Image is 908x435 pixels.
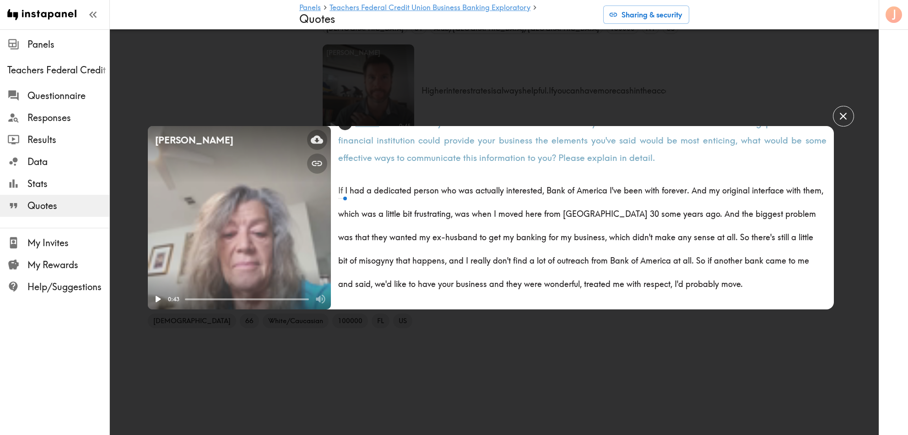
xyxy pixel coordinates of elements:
span: that [396,246,412,269]
span: some [661,199,683,222]
span: when [472,199,494,222]
span: to [480,222,489,246]
span: a [530,246,537,269]
span: years [683,199,706,222]
span: there's [751,222,778,246]
span: I [345,176,350,199]
span: And [724,199,742,222]
h4: Quotes [299,12,596,26]
span: dedicated [374,176,414,199]
span: bank [745,246,766,269]
span: with [786,176,803,199]
span: little [799,222,816,246]
span: happens, [412,246,449,269]
span: moved [498,199,525,222]
button: J [885,6,903,24]
span: [GEOGRAPHIC_DATA] [563,199,650,222]
span: a [378,199,386,222]
span: at [673,246,683,269]
span: and [338,269,355,292]
span: don't [493,246,513,269]
span: My Invites [27,237,109,249]
span: my [709,176,722,199]
span: another [714,246,745,269]
span: me [613,269,627,292]
span: all. [683,246,696,269]
span: 100000 [332,316,368,326]
span: with [645,176,662,199]
span: came [766,246,789,269]
span: 0:43 [168,295,181,303]
span: And [692,176,709,199]
span: my [419,222,432,246]
div: [PERSON_NAME] [148,126,331,154]
span: America [640,246,673,269]
span: business [456,269,489,292]
span: So [740,222,751,246]
span: Help/Suggestions [27,281,109,293]
span: lot [537,246,548,269]
span: outreach [557,246,591,269]
span: 30 [650,199,661,222]
span: little [386,199,403,222]
span: ago. [706,199,724,222]
span: which [609,222,632,246]
span: was [362,199,378,222]
span: Quotes [27,199,109,212]
span: Stats [27,177,109,190]
span: from [591,246,610,269]
span: Responses [27,111,109,124]
span: bit [338,246,350,269]
span: a [791,222,799,246]
span: respect, [643,269,675,292]
span: [DEMOGRAPHIC_DATA] [148,316,236,326]
span: business, [574,222,609,246]
span: Teachers Federal Credit Union Business Banking Exploratory [7,64,109,77]
span: for [549,222,561,246]
span: I [466,246,470,269]
span: them, [803,176,826,199]
span: get [489,222,503,246]
span: didn't [632,222,655,246]
span: probably [686,269,721,292]
span: my [503,222,516,246]
span: I'd [675,269,686,292]
span: White/Caucasian [263,316,329,326]
button: Sharing & security [603,6,689,24]
a: Teachers Federal Credit Union Business Banking Exploratory [330,4,530,12]
span: was [455,199,472,222]
span: - [338,117,827,163]
span: to [409,269,418,292]
span: interested, [506,176,546,199]
span: Bank [546,176,567,199]
span: My Rewards [27,259,109,271]
span: me [798,246,811,269]
span: Data [27,155,109,168]
span: of [567,176,577,199]
span: J [892,7,897,23]
span: they [506,269,524,292]
span: of [548,246,557,269]
span: America [577,176,610,199]
span: really [470,246,493,269]
span: if [708,246,714,269]
span: Panels [27,38,109,51]
span: banking [516,222,549,246]
span: sense [694,222,717,246]
span: find [513,246,530,269]
span: have [418,269,438,292]
span: all. [727,222,740,246]
span: at [717,222,727,246]
span: my [561,222,574,246]
span: make [655,222,678,246]
span: they [372,222,389,246]
span: a [367,176,374,199]
span: that [355,222,372,246]
span: was [459,176,476,199]
span: actually [476,176,506,199]
span: which [338,199,362,222]
span: the [742,199,756,222]
span: still [778,222,791,246]
span: and [449,246,466,269]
